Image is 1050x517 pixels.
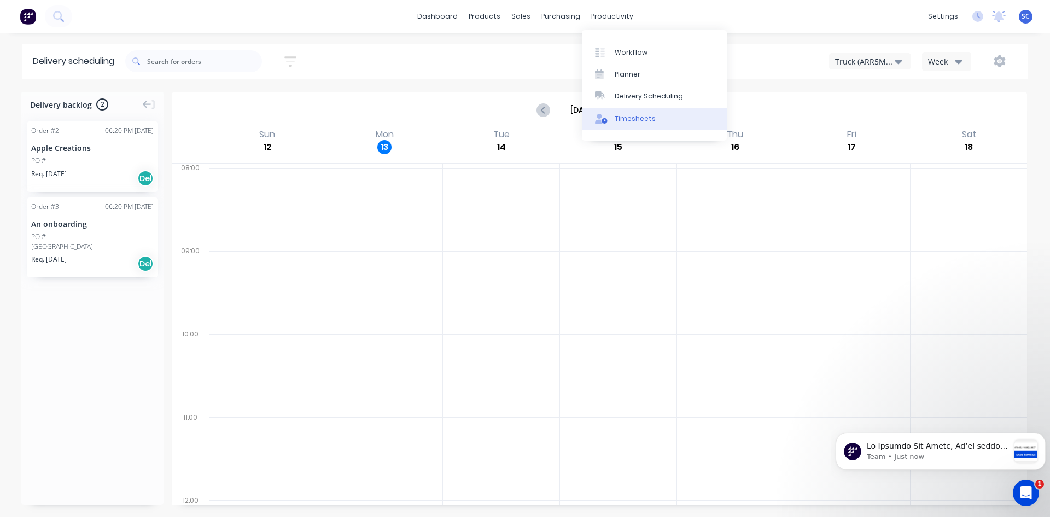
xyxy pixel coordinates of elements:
[582,108,727,130] a: Timesheets
[1013,480,1039,506] iframe: Intercom live chat
[30,99,92,111] span: Delivery backlog
[494,140,509,154] div: 14
[31,218,154,230] div: An onboarding
[844,129,860,140] div: Fri
[31,126,59,136] div: Order # 2
[20,8,36,25] img: Factory
[845,140,859,154] div: 17
[490,129,513,140] div: Tue
[724,129,746,140] div: Thu
[31,142,154,154] div: Apple Creations
[922,52,971,71] button: Week
[172,161,209,245] div: 08:00
[31,169,67,179] span: Req. [DATE]
[582,85,727,107] a: Delivery Scheduling
[256,129,278,140] div: Sun
[829,53,911,69] button: Truck (ARR5MM)
[582,41,727,63] a: Workflow
[835,56,895,67] div: Truck (ARR5MM)
[962,140,976,154] div: 18
[615,114,656,124] div: Timesheets
[36,41,178,51] p: Message from Team, sent Just now
[611,140,626,154] div: 15
[1022,11,1030,21] span: SC
[831,411,1050,487] iframe: Intercom notifications message
[372,129,397,140] div: Mon
[615,48,647,57] div: Workflow
[172,328,209,411] div: 10:00
[31,254,67,264] span: Req. [DATE]
[615,91,683,101] div: Delivery Scheduling
[137,170,154,187] div: Del
[22,44,125,79] div: Delivery scheduling
[105,202,154,212] div: 06:20 PM [DATE]
[959,129,979,140] div: Sat
[928,56,960,67] div: Week
[31,156,46,166] div: PO #
[506,8,536,25] div: sales
[172,494,209,507] div: 12:00
[1035,480,1044,489] span: 1
[172,411,209,494] div: 11:00
[172,245,209,328] div: 09:00
[923,8,964,25] div: settings
[536,8,586,25] div: purchasing
[96,98,108,111] span: 2
[105,126,154,136] div: 06:20 PM [DATE]
[582,63,727,85] a: Planner
[31,232,46,242] div: PO #
[615,69,640,79] div: Planner
[147,50,262,72] input: Search for orders
[137,255,154,272] div: Del
[728,140,742,154] div: 16
[586,8,639,25] div: productivity
[377,140,392,154] div: 13
[31,202,59,212] div: Order # 3
[31,242,154,252] div: [GEOGRAPHIC_DATA]
[412,8,463,25] a: dashboard
[260,140,275,154] div: 12
[463,8,506,25] div: products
